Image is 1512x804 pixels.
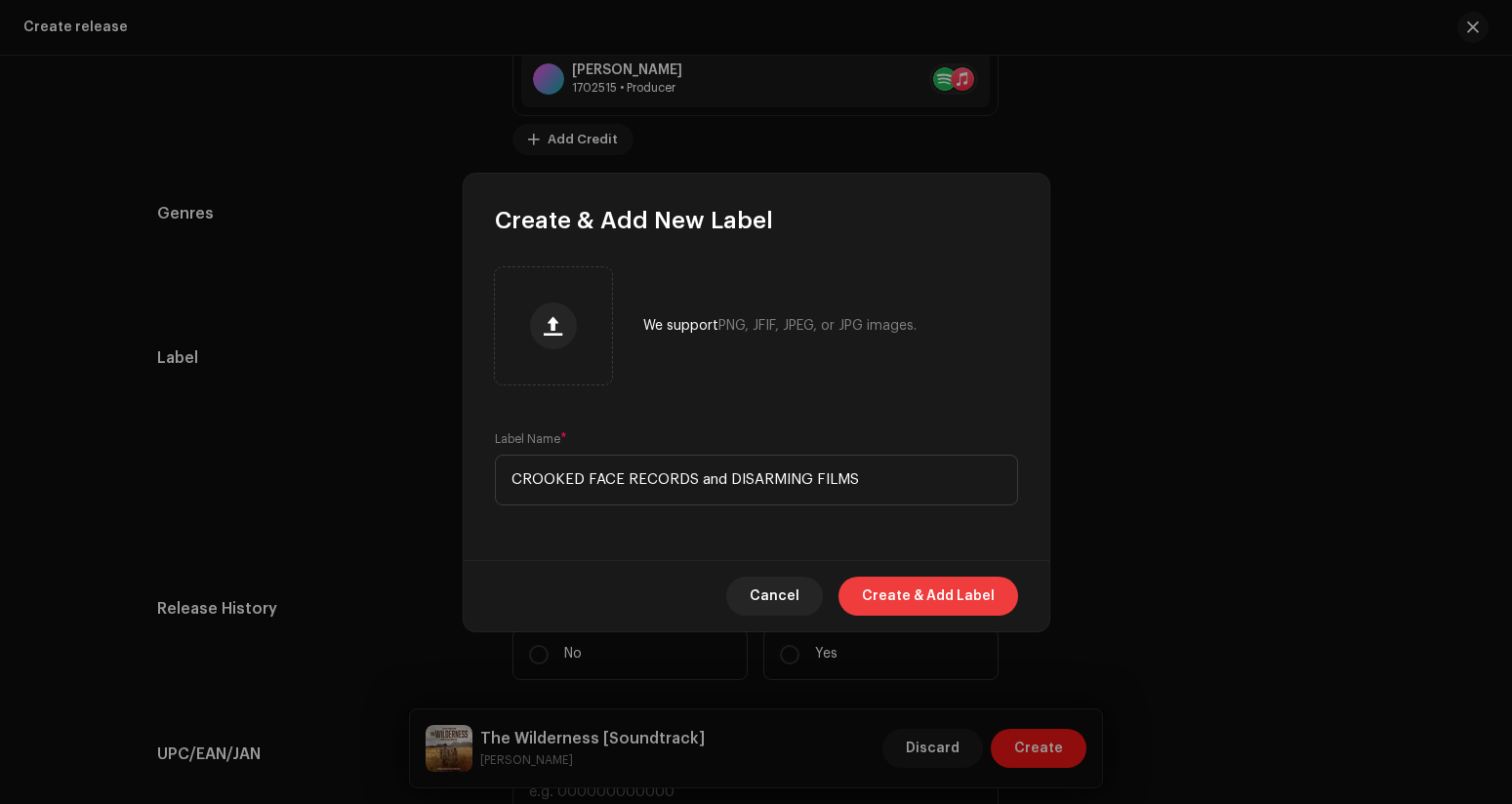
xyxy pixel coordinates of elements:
button: Cancel [726,577,823,616]
label: Label Name [495,431,567,447]
input: Type something... [495,455,1018,505]
button: Create & Add Label [838,577,1018,616]
span: Create & Add New Label [495,205,773,236]
div: We support [643,318,917,334]
span: Create & Add Label [862,577,995,616]
span: Cancel [750,577,799,616]
span: PNG, JFIF, JPEG, or JPG images. [718,319,917,333]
